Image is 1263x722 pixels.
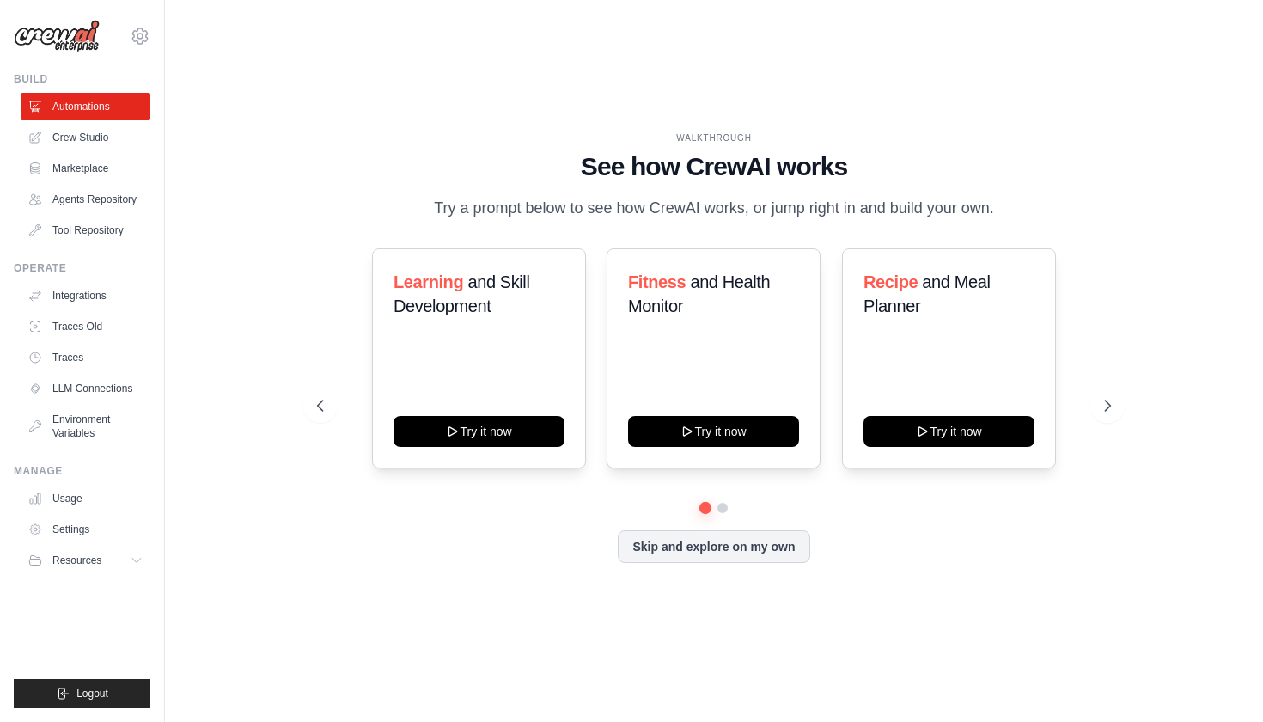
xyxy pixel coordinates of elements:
[628,272,770,315] span: and Health Monitor
[628,416,799,447] button: Try it now
[21,217,150,244] a: Tool Repository
[21,375,150,402] a: LLM Connections
[394,272,463,291] span: Learning
[21,155,150,182] a: Marketplace
[21,516,150,543] a: Settings
[394,416,564,447] button: Try it now
[317,132,1110,144] div: WALKTHROUGH
[21,547,150,574] button: Resources
[14,261,150,275] div: Operate
[21,124,150,151] a: Crew Studio
[14,72,150,86] div: Build
[14,20,100,52] img: Logo
[863,272,990,315] span: and Meal Planner
[21,406,150,447] a: Environment Variables
[52,554,101,567] span: Resources
[14,679,150,708] button: Logout
[618,530,809,563] button: Skip and explore on my own
[21,485,150,512] a: Usage
[863,416,1034,447] button: Try it now
[863,272,918,291] span: Recipe
[21,282,150,309] a: Integrations
[21,93,150,120] a: Automations
[317,151,1110,182] h1: See how CrewAI works
[21,344,150,371] a: Traces
[628,272,686,291] span: Fitness
[21,186,150,213] a: Agents Repository
[425,196,1003,221] p: Try a prompt below to see how CrewAI works, or jump right in and build your own.
[14,464,150,478] div: Manage
[21,313,150,340] a: Traces Old
[76,687,108,701] span: Logout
